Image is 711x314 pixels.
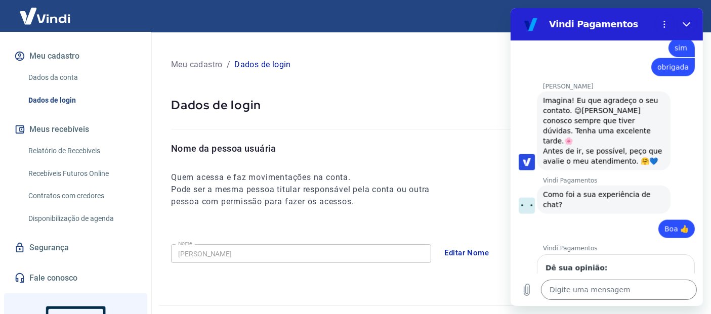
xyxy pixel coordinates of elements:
a: Segurança [12,237,139,259]
button: Meus recebíveis [12,118,139,141]
img: Vindi [12,1,78,31]
a: Dados da conta [24,67,139,88]
p: Meu cadastro [171,59,223,71]
a: Recebíveis Futuros Online [24,163,139,184]
a: Relatório de Recebíveis [24,141,139,161]
a: Contratos com credores [24,186,139,206]
label: Nome [178,240,192,247]
p: Dados de login [234,59,291,71]
h6: Pode ser a mesma pessoa titular responsável pela conta ou outra pessoa com permissão para fazer o... [171,184,448,208]
p: / [227,59,230,71]
button: Sair [662,7,699,26]
p: Nome da pessoa usuária [171,142,448,155]
h6: Quem acessa e faz movimentações na conta. [171,171,448,184]
button: Meu cadastro [12,45,139,67]
iframe: Janela de mensagens [511,8,703,306]
a: Dados de login [24,90,139,111]
a: Disponibilização de agenda [24,208,139,229]
button: Editar Nome [439,242,495,263]
p: Dados de login [171,97,687,113]
a: Fale conosco [12,267,139,289]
